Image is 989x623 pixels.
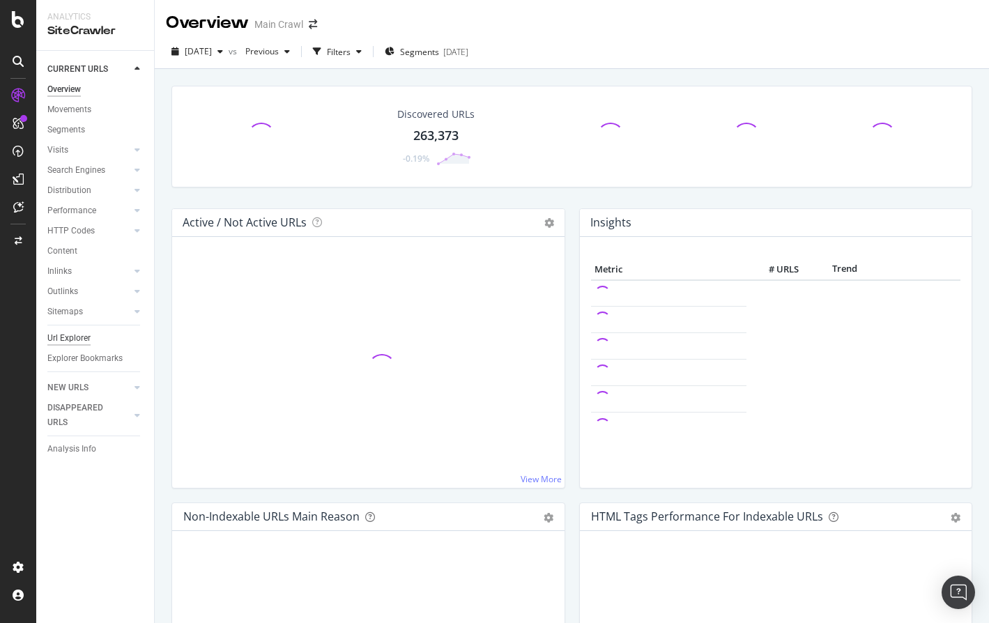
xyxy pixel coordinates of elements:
[47,224,95,238] div: HTTP Codes
[47,102,144,117] a: Movements
[47,82,144,97] a: Overview
[802,259,887,280] th: Trend
[47,224,130,238] a: HTTP Codes
[47,351,144,366] a: Explorer Bookmarks
[47,82,81,97] div: Overview
[379,40,474,63] button: Segments[DATE]
[240,40,296,63] button: Previous
[229,45,240,57] span: vs
[591,259,747,280] th: Metric
[47,331,91,346] div: Url Explorer
[307,40,367,63] button: Filters
[47,163,130,178] a: Search Engines
[309,20,317,29] div: arrow-right-arrow-left
[47,183,91,198] div: Distribution
[47,380,130,395] a: NEW URLS
[443,46,468,58] div: [DATE]
[47,264,72,279] div: Inlinks
[47,305,130,319] a: Sitemaps
[47,183,130,198] a: Distribution
[47,305,83,319] div: Sitemaps
[47,23,143,39] div: SiteCrawler
[746,259,802,280] th: # URLS
[47,203,130,218] a: Performance
[47,401,130,430] a: DISAPPEARED URLS
[47,62,130,77] a: CURRENT URLS
[942,576,975,609] div: Open Intercom Messenger
[544,218,554,228] i: Options
[47,123,85,137] div: Segments
[47,11,143,23] div: Analytics
[47,244,144,259] a: Content
[47,284,78,299] div: Outlinks
[47,123,144,137] a: Segments
[47,401,118,430] div: DISAPPEARED URLS
[47,331,144,346] a: Url Explorer
[183,509,360,523] div: Non-Indexable URLs Main Reason
[590,213,631,232] h4: Insights
[327,46,351,58] div: Filters
[403,153,429,164] div: -0.19%
[400,46,439,58] span: Segments
[47,284,130,299] a: Outlinks
[47,62,108,77] div: CURRENT URLS
[47,380,89,395] div: NEW URLS
[47,442,96,456] div: Analysis Info
[166,11,249,35] div: Overview
[521,473,562,485] a: View More
[47,143,68,157] div: Visits
[544,513,553,523] div: gear
[240,45,279,57] span: Previous
[397,107,475,121] div: Discovered URLs
[591,509,823,523] div: HTML Tags Performance for Indexable URLs
[951,513,960,523] div: gear
[47,163,105,178] div: Search Engines
[254,17,303,31] div: Main Crawl
[183,213,307,232] h4: Active / Not Active URLs
[47,143,130,157] a: Visits
[47,442,144,456] a: Analysis Info
[47,244,77,259] div: Content
[47,351,123,366] div: Explorer Bookmarks
[185,45,212,57] span: 2025 Sep. 8th
[413,127,459,145] div: 263,373
[47,264,130,279] a: Inlinks
[47,203,96,218] div: Performance
[166,40,229,63] button: [DATE]
[47,102,91,117] div: Movements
